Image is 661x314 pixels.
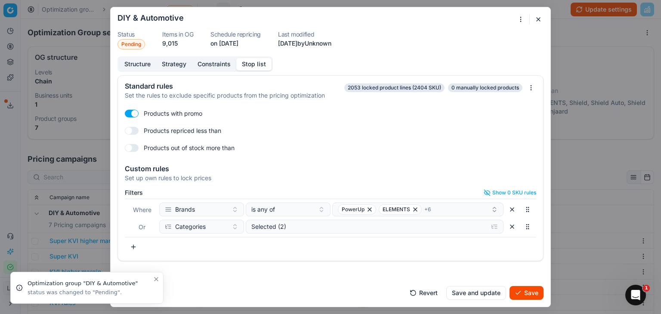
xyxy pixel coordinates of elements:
dt: Items in OG [162,31,193,37]
span: 2053 locked product lines (2404 SKU) [344,83,445,92]
button: Structure [119,58,156,71]
div: Set the rules to exclude specific products from the pricing optimization [125,91,343,100]
div: Standard rules [125,83,343,89]
div: Custom rules [125,165,536,172]
label: Products repriced less than [144,126,221,135]
span: on [DATE] [210,40,238,47]
button: Constraints [192,58,236,71]
div: Selected (2) [251,222,484,231]
dt: Status [117,31,145,37]
div: Set up own rules to lock prices [125,174,536,182]
button: Stop list [236,58,272,71]
span: ELEMENTS [383,206,410,213]
button: Cancel [117,286,148,300]
span: Where [133,206,151,213]
button: PowerUpELEMENTS+6 [332,203,503,216]
span: 9,015 [162,40,178,47]
span: Or [139,223,145,231]
label: Filters [125,190,143,196]
p: [DATE] by Unknown [278,39,331,48]
label: Products with promo [144,109,202,118]
span: + 6 [424,206,431,213]
button: Save [510,286,544,300]
h2: DIY & Automotive [117,14,184,22]
span: PowerUp [342,206,364,213]
span: Brands [175,205,195,214]
iframe: Intercom live chat [625,285,646,305]
button: Save and update [446,286,506,300]
label: Products out of stock more than [144,144,235,152]
span: Categories [175,222,206,231]
button: Revert [405,286,443,300]
span: Pending [117,39,145,49]
button: Strategy [156,58,192,71]
span: 0 manually locked products [448,83,522,92]
span: 1 [643,285,650,292]
dt: Schedule repricing [210,31,261,37]
span: is any of [251,205,275,214]
button: Show 0 SKU rules [484,189,536,196]
button: Selected (2) [246,220,503,234]
dt: Last modified [278,31,331,37]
